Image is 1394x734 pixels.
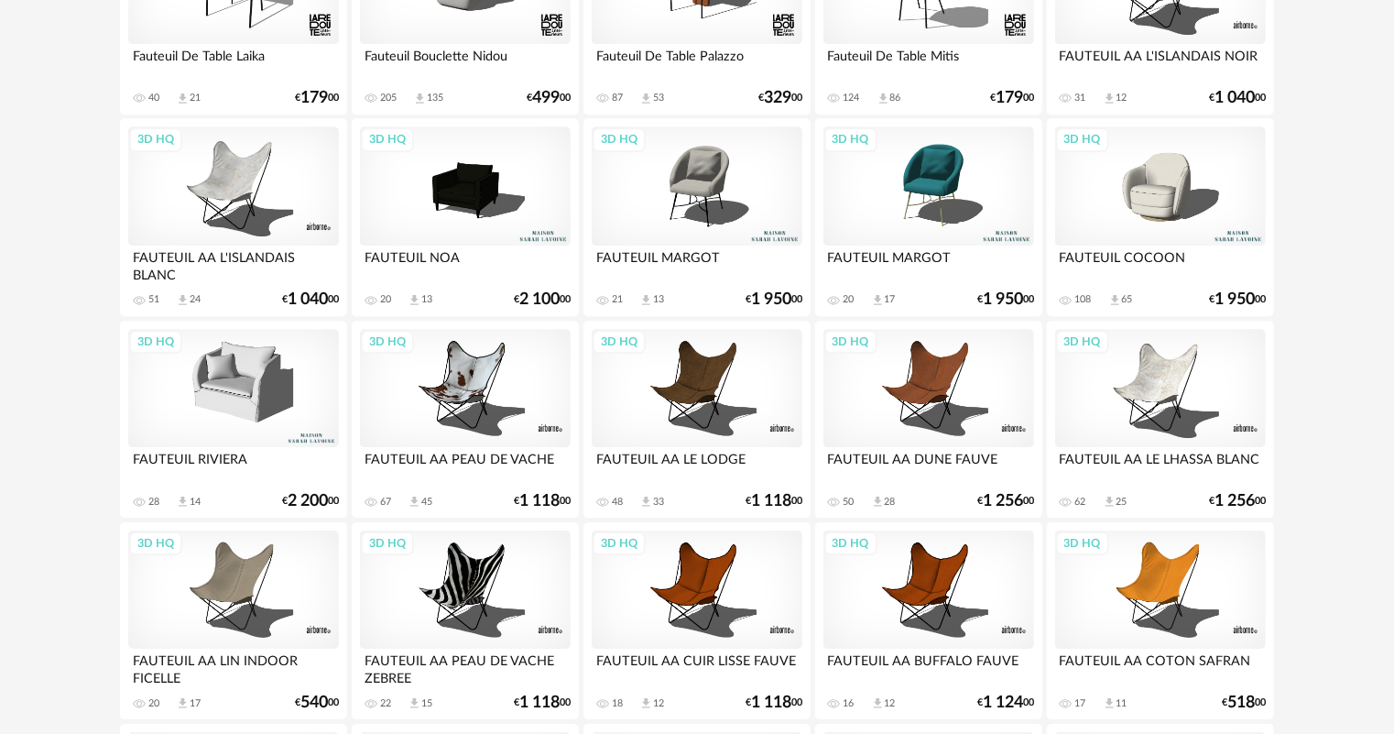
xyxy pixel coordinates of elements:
div: FAUTEUIL NOA [360,246,571,282]
div: € 00 [1209,293,1266,306]
div: 67 [380,496,391,509]
span: Download icon [639,293,653,307]
span: 518 [1227,696,1255,709]
div: 12 [1116,92,1127,104]
span: Download icon [176,696,190,710]
span: Download icon [176,495,190,509]
div: 3D HQ [824,531,877,555]
div: FAUTEUIL AA L'ISLANDAIS BLANC [128,246,339,282]
div: 13 [421,293,432,306]
a: 3D HQ FAUTEUIL AA CUIR LISSE FAUVE 18 Download icon 12 €1 11800 [583,522,811,720]
span: 1 950 [751,293,791,306]
span: 1 118 [519,495,560,508]
div: 124 [844,92,860,104]
div: FAUTEUIL COCOON [1055,246,1266,282]
div: € 00 [282,293,339,306]
div: 28 [148,496,159,509]
div: 20 [380,293,391,306]
a: 3D HQ FAUTEUIL RIVIERA 28 Download icon 14 €2 20000 [120,321,347,519]
div: 3D HQ [129,330,182,354]
span: Download icon [877,92,890,105]
span: 2 100 [519,293,560,306]
div: 3D HQ [129,127,182,151]
div: 20 [148,697,159,710]
div: FAUTEUIL AA PEAU DE VACHE [360,447,571,484]
div: 108 [1075,293,1092,306]
a: 3D HQ FAUTEUIL AA COTON SAFRAN 17 Download icon 11 €51800 [1047,522,1274,720]
div: Fauteuil De Table Laika [128,44,339,81]
div: € 00 [746,696,802,709]
div: € 00 [295,696,339,709]
div: 3D HQ [1056,330,1109,354]
div: 3D HQ [593,531,646,555]
div: Fauteuil De Table Palazzo [592,44,802,81]
div: Fauteuil De Table Mitis [823,44,1034,81]
div: € 00 [514,293,571,306]
div: € 00 [1209,92,1266,104]
div: 3D HQ [1056,127,1109,151]
div: 3D HQ [1056,531,1109,555]
div: 28 [885,496,896,509]
div: 3D HQ [824,127,877,151]
div: 3D HQ [593,127,646,151]
div: € 00 [514,696,571,709]
div: 16 [844,697,855,710]
div: € 00 [1222,696,1266,709]
span: Download icon [408,495,421,509]
span: 179 [996,92,1023,104]
div: € 00 [977,696,1034,709]
div: 14 [190,496,201,509]
span: Download icon [1108,293,1122,307]
div: 21 [612,293,623,306]
div: FAUTEUIL AA PEAU DE VACHE ZEBREE [360,649,571,685]
span: Download icon [176,293,190,307]
a: 3D HQ FAUTEUIL AA PEAU DE VACHE ZEBREE 22 Download icon 15 €1 11800 [352,522,579,720]
div: 17 [190,697,201,710]
div: 3D HQ [824,330,877,354]
span: 1 256 [1214,495,1255,508]
div: Fauteuil Bouclette Nidou [360,44,571,81]
div: 17 [885,293,896,306]
span: 1 118 [519,696,560,709]
div: € 00 [746,495,802,508]
a: 3D HQ FAUTEUIL AA DUNE FAUVE 50 Download icon 28 €1 25600 [815,321,1042,519]
span: 179 [300,92,328,104]
a: 3D HQ FAUTEUIL AA LE LHASSA BLANC 62 Download icon 25 €1 25600 [1047,321,1274,519]
div: 48 [612,496,623,509]
span: 1 118 [751,495,791,508]
span: Download icon [408,696,421,710]
div: 15 [421,697,432,710]
span: 499 [532,92,560,104]
div: € 00 [1209,495,1266,508]
span: Download icon [1103,92,1116,105]
div: € 00 [990,92,1034,104]
div: FAUTEUIL AA LE LHASSA BLANC [1055,447,1266,484]
a: 3D HQ FAUTEUIL MARGOT 21 Download icon 13 €1 95000 [583,118,811,316]
div: 20 [844,293,855,306]
div: 87 [612,92,623,104]
a: 3D HQ FAUTEUIL MARGOT 20 Download icon 17 €1 95000 [815,118,1042,316]
a: 3D HQ FAUTEUIL AA LIN INDOOR FICELLE 20 Download icon 17 €54000 [120,522,347,720]
div: FAUTEUIL MARGOT [592,246,802,282]
div: 86 [890,92,901,104]
div: FAUTEUIL AA LE LODGE [592,447,802,484]
div: € 00 [758,92,802,104]
div: € 00 [746,293,802,306]
a: 3D HQ FAUTEUIL AA LE LODGE 48 Download icon 33 €1 11800 [583,321,811,519]
div: 12 [653,697,664,710]
span: Download icon [408,293,421,307]
div: € 00 [295,92,339,104]
span: 1 256 [983,495,1023,508]
div: 51 [148,293,159,306]
div: 3D HQ [361,127,414,151]
div: FAUTEUIL AA DUNE FAUVE [823,447,1034,484]
div: 22 [380,697,391,710]
div: € 00 [527,92,571,104]
div: 12 [885,697,896,710]
div: 135 [427,92,443,104]
a: 3D HQ FAUTEUIL AA BUFFALO FAUVE 16 Download icon 12 €1 12400 [815,522,1042,720]
div: FAUTEUIL MARGOT [823,246,1034,282]
a: 3D HQ FAUTEUIL AA L'ISLANDAIS BLANC 51 Download icon 24 €1 04000 [120,118,347,316]
span: Download icon [871,696,885,710]
div: FAUTEUIL AA L'ISLANDAIS NOIR [1055,44,1266,81]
